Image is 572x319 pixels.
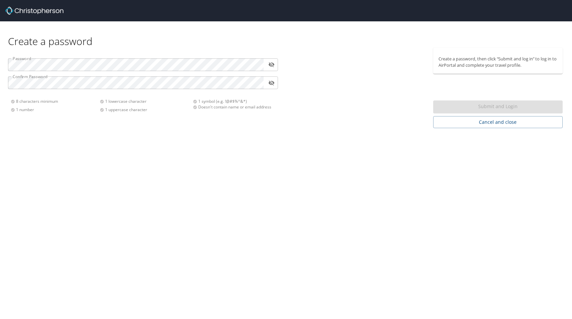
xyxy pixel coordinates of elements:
div: 1 uppercase character [100,107,189,112]
div: 1 lowercase character [100,98,189,104]
button: Cancel and close [433,116,563,128]
div: 8 characters minimum [11,98,100,104]
button: toggle password visibility [266,59,277,70]
div: Doesn't contain name or email address [193,104,274,110]
img: Christopherson_logo_rev.png [5,7,63,15]
span: Cancel and close [439,118,558,126]
div: Create a password [8,21,564,48]
div: 1 number [11,107,100,112]
button: toggle password visibility [266,78,277,88]
div: 1 symbol (e.g. !@#$%^&*) [193,98,274,104]
p: Create a password, then click “Submit and log in” to log in to AirPortal and complete your travel... [439,56,558,68]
